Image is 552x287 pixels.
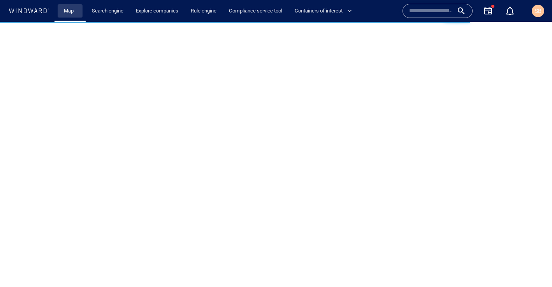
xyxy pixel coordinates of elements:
span: SB [535,8,541,14]
a: Search engine [89,4,127,18]
span: Containers of interest [295,7,352,16]
div: Notification center [505,6,515,16]
a: Rule engine [188,4,220,18]
button: SB [530,3,546,19]
a: Map [61,4,79,18]
a: Compliance service tool [226,4,285,18]
button: Containers of interest [292,4,359,18]
button: Map [58,4,83,18]
a: Explore companies [133,4,181,18]
iframe: Chat [519,252,546,281]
